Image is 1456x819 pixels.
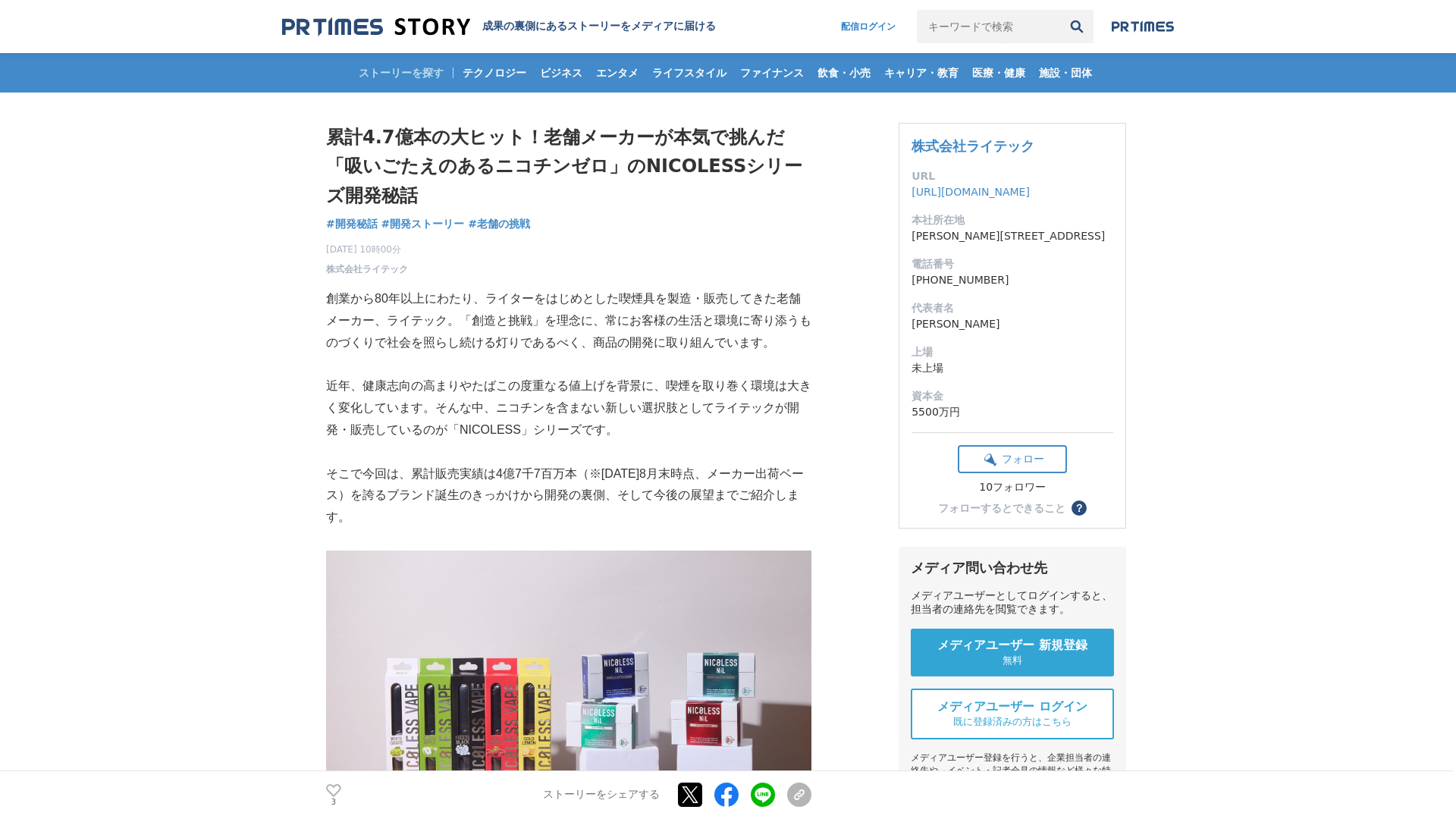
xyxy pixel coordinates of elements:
[1112,20,1174,33] img: prtimes
[1003,654,1022,667] span: 無料
[878,66,965,80] span: キャリア・教育
[911,559,1114,577] div: メディア問い合わせ先
[326,799,341,806] p: 3
[878,53,965,93] a: キャリア・教育
[326,375,811,441] p: 近年、健康志向の高まりやたばこの度重なる値上げを背景に、喫煙を取り巻く環境は大きく変化しています。そんな中、ニコチンを含まない新しい選択肢としてライテックが開発・販売しているのが「NICOLES...
[912,212,1113,228] dt: 本社所在地
[482,20,716,33] h2: 成果の裏側にあるストーリーをメディアに届ける
[811,66,877,80] span: 飲食・小売
[958,445,1067,473] button: フォロー
[958,481,1067,494] div: 10フォロワー
[912,316,1113,332] dd: [PERSON_NAME]
[953,715,1072,729] span: 既に登録済みの方はこちら
[326,463,811,529] p: そこで今回は、累計販売実績は4億7千7百万本（※[DATE]8月末時点、メーカー出荷ベース）を誇るブランド誕生のきっかけから開発の裏側、そして今後の展望までご紹介します。
[912,168,1113,184] dt: URL
[734,66,810,80] span: ファイナンス
[911,589,1114,617] div: メディアユーザーとしてログインすると、担当者の連絡先を閲覧できます。
[1033,66,1098,80] span: 施設・団体
[646,66,733,80] span: ライフスタイル
[1074,503,1084,513] span: ？
[468,217,530,231] span: #老舗の挑戦
[381,217,465,231] span: #開発ストーリー
[826,10,911,43] a: 配信ログイン
[912,388,1113,404] dt: 資本金
[534,53,588,93] a: ビジネス
[468,216,530,232] a: #老舗の挑戦
[912,300,1113,316] dt: 代表者名
[543,789,660,802] p: ストーリーをシェアする
[1060,10,1094,43] button: 検索
[911,689,1114,739] a: メディアユーザー ログイン 既に登録済みの方はこちら
[282,17,716,37] a: 成果の裏側にあるストーリーをメディアに届ける 成果の裏側にあるストーリーをメディアに届ける
[326,123,811,210] h1: 累計4.7億本の大ヒット！老舗メーカーが本気で挑んだ「吸いごたえのあるニコチンゼロ」のNICOLESSシリーズ開発秘話
[912,360,1113,376] dd: 未上場
[917,10,1060,43] input: キーワードで検索
[457,53,532,93] a: テクノロジー
[734,53,810,93] a: ファイナンス
[1033,53,1098,93] a: 施設・団体
[326,243,408,256] span: [DATE] 10時00分
[912,186,1030,198] a: [URL][DOMAIN_NAME]
[1072,500,1087,516] button: ？
[326,262,408,276] a: 株式会社ライテック
[534,66,588,80] span: ビジネス
[912,138,1034,154] a: 株式会社ライテック
[282,17,470,37] img: 成果の裏側にあるストーリーをメディアに届ける
[938,503,1065,513] div: フォローするとできること
[937,699,1087,715] span: メディアユーザー ログイン
[326,216,378,232] a: #開発秘話
[912,272,1113,288] dd: [PHONE_NUMBER]
[457,66,532,80] span: テクノロジー
[966,53,1031,93] a: 医療・健康
[937,638,1087,654] span: メディアユーザー 新規登録
[590,66,645,80] span: エンタメ
[646,53,733,93] a: ライフスタイル
[912,228,1113,244] dd: [PERSON_NAME][STREET_ADDRESS]
[326,217,378,231] span: #開発秘話
[326,288,811,353] p: 創業から80年以上にわたり、ライターをはじめとした喫煙具を製造・販売してきた老舗メーカー、ライテック。「創造と挑戦」を理念に、常にお客様の生活と環境に寄り添うものづくりで社会を照らし続ける灯りで...
[912,344,1113,360] dt: 上場
[966,66,1031,80] span: 医療・健康
[912,256,1113,272] dt: 電話番号
[590,53,645,93] a: エンタメ
[912,404,1113,420] dd: 5500万円
[911,629,1114,676] a: メディアユーザー 新規登録 無料
[911,752,1114,816] div: メディアユーザー登録を行うと、企業担当者の連絡先や、イベント・記者会見の情報など様々な特記情報を閲覧できます。 ※内容はストーリー・プレスリリースにより異なります。
[811,53,877,93] a: 飲食・小売
[381,216,465,232] a: #開発ストーリー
